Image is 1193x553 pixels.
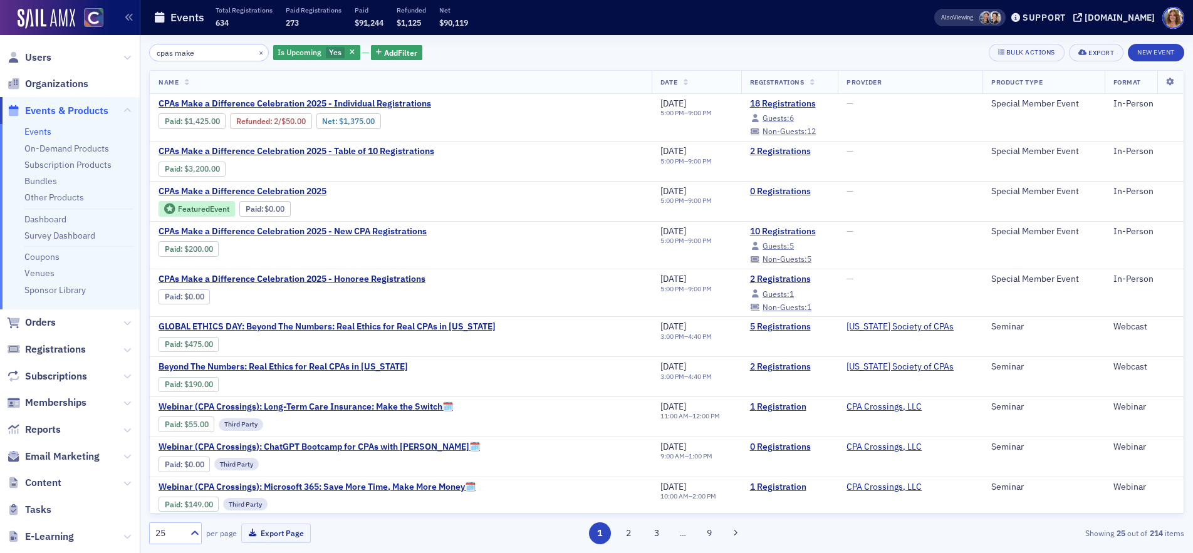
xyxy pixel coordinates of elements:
[219,418,263,431] div: Third Party
[1113,226,1175,237] div: In-Person
[1128,46,1184,57] a: New Event
[18,9,75,29] a: SailAMX
[847,442,922,453] a: CPA Crossings, LLC
[750,361,830,373] a: 2 Registrations
[25,530,74,544] span: E-Learning
[159,98,431,110] span: CPAs Make a Difference Celebration 2025 - Individual Registrations
[25,316,56,329] span: Orders
[184,460,204,469] span: $0.00
[688,372,712,381] time: 4:40 PM
[7,423,61,437] a: Reports
[159,146,434,157] a: CPAs Make a Difference Celebration 2025 - Table of 10 Registrations
[750,115,794,122] a: Guests:6
[25,450,100,463] span: Email Marketing
[24,230,95,241] a: Survey Dashboard
[750,274,830,285] a: 2 Registrations
[660,372,684,381] time: 3:00 PM
[159,361,408,373] span: Beyond The Numbers: Real Ethics for Real CPAs in Colorado
[159,274,425,285] a: CPAs Make a Difference Celebration 2025 - Honoree Registrations
[24,159,112,170] a: Subscription Products
[236,116,274,126] span: :
[660,78,677,86] span: Date
[1085,12,1155,23] div: [DOMAIN_NAME]
[847,225,853,237] span: —
[25,476,61,490] span: Content
[763,242,794,249] div: 5
[1162,7,1184,29] span: Profile
[847,98,853,109] span: —
[184,292,204,301] span: $0.00
[989,44,1065,61] button: Bulk Actions
[159,337,219,352] div: Paid: 6 - $47500
[165,339,184,349] span: :
[660,492,716,500] div: –
[617,522,639,544] button: 2
[159,457,210,472] div: Paid: 2 - $0
[991,186,1096,197] div: Special Member Event
[1113,321,1175,333] div: Webcast
[763,126,807,136] span: Non-Guests:
[750,401,830,413] a: 1 Registration
[159,361,408,373] a: Beyond The Numbers: Real Ethics for Real CPAs in [US_STATE]
[660,109,712,117] div: –
[355,18,383,28] span: $91,244
[847,401,922,413] a: CPA Crossings, LLC
[7,370,87,383] a: Subscriptions
[7,77,88,91] a: Organizations
[1113,274,1175,285] div: In-Person
[165,420,180,429] a: Paid
[159,416,214,432] div: Paid: 1 - $5500
[688,157,712,165] time: 9:00 PM
[159,78,179,86] span: Name
[847,321,954,333] span: Colorado Society of CPAs
[660,145,686,157] span: [DATE]
[165,116,184,126] span: :
[763,289,789,299] span: Guests:
[847,482,922,493] a: CPA Crossings, LLC
[165,339,180,349] a: Paid
[991,226,1096,237] div: Special Member Event
[165,420,184,429] span: :
[589,522,611,544] button: 1
[847,185,853,197] span: —
[1113,78,1141,86] span: Format
[660,333,712,341] div: –
[239,201,291,216] div: Paid: 0 - $0
[24,284,86,296] a: Sponsor Library
[660,492,689,500] time: 10:00 AM
[763,256,811,262] div: 5
[25,503,51,517] span: Tasks
[674,527,692,539] span: …
[236,116,270,126] a: Refunded
[941,13,953,21] div: Also
[7,316,56,329] a: Orders
[439,18,468,28] span: $90,119
[278,47,321,57] span: Is Upcoming
[988,11,1001,24] span: Pamela Galey-Coleman
[223,498,268,510] div: Third Party
[1113,361,1175,373] div: Webcast
[941,13,973,22] span: Viewing
[699,522,721,544] button: 9
[159,186,369,197] span: CPAs Make a Difference Celebration 2025
[991,482,1096,493] div: Seminar
[763,302,807,312] span: Non-Guests:
[24,175,57,187] a: Bundles
[750,303,812,311] a: Non-Guests:1
[750,442,830,453] a: 0 Registrations
[7,51,51,65] a: Users
[750,128,816,135] a: Non-Guests:12
[165,500,180,509] a: Paid
[763,240,789,251] span: Guests:
[688,332,712,341] time: 4:40 PM
[322,116,339,126] span: Net :
[165,244,184,254] span: :
[692,411,720,420] time: 12:00 PM
[660,196,684,205] time: 5:00 PM
[688,284,712,293] time: 9:00 PM
[660,157,684,165] time: 5:00 PM
[159,321,496,333] a: GLOBAL ETHICS DAY: Beyond The Numbers: Real Ethics for Real CPAs in [US_STATE]
[159,401,453,413] a: Webinar (CPA Crossings): Long-Term Care Insurance: Make the Switch🗓️
[660,237,712,245] div: –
